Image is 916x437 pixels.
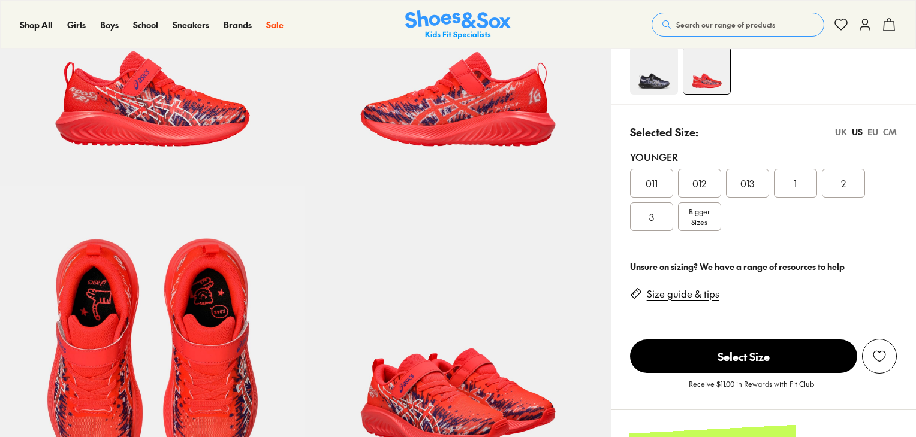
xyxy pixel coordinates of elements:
img: SNS_Logo_Responsive.svg [405,10,511,40]
p: Receive $11.00 in Rewards with Fit Club [689,378,814,400]
a: Sale [266,19,284,31]
div: EU [867,126,878,138]
img: 4-525239_1 [630,47,678,95]
span: 011 [646,176,658,190]
button: Select Size [630,339,857,374]
span: 1 [794,176,797,190]
span: Bigger Sizes [689,206,710,227]
a: Sneakers [173,19,209,31]
a: Girls [67,19,86,31]
a: Brands [224,19,252,31]
span: Search our range of products [676,19,775,30]
p: Selected Size: [630,124,698,140]
img: 4-548368_1 [683,47,730,94]
a: Shop All [20,19,53,31]
span: 3 [649,210,654,224]
a: School [133,19,158,31]
span: 2 [841,176,846,190]
a: Shoes & Sox [405,10,511,40]
div: US [852,126,863,138]
span: 013 [740,176,754,190]
div: Younger [630,150,897,164]
div: CM [883,126,897,138]
span: Select Size [630,339,857,373]
div: UK [835,126,847,138]
a: Size guide & tips [647,287,719,301]
button: Add to Wishlist [862,339,897,374]
button: Search our range of products [652,13,824,37]
div: Unsure on sizing? We have a range of resources to help [630,260,897,273]
span: 012 [692,176,706,190]
a: Boys [100,19,119,31]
